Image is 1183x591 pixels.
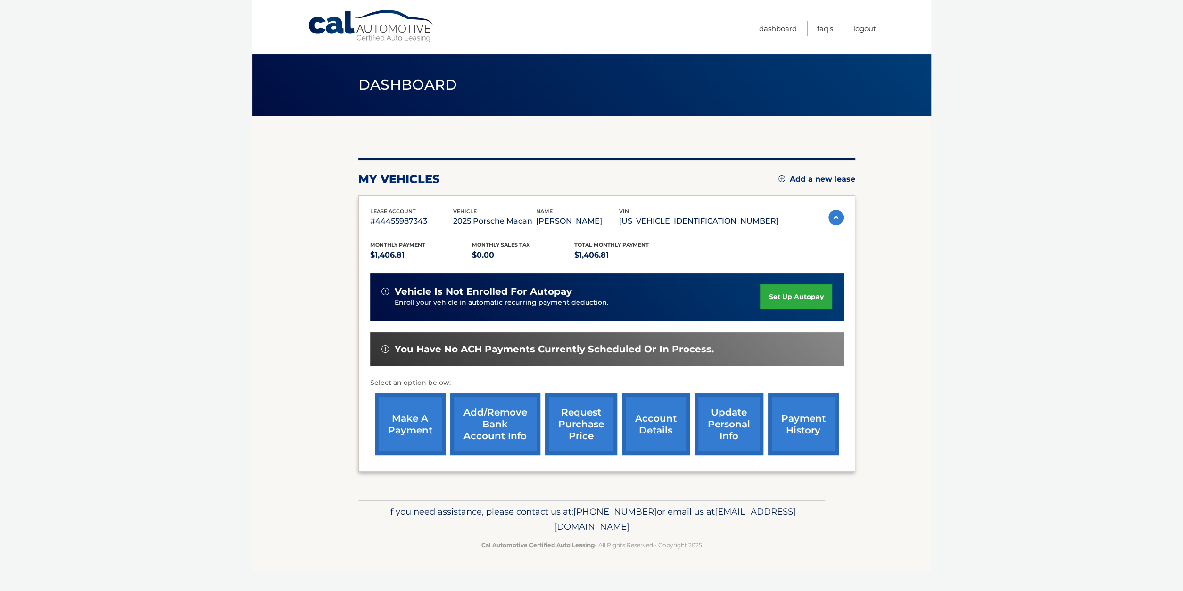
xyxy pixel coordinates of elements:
p: $0.00 [472,249,574,262]
span: vehicle is not enrolled for autopay [395,286,572,298]
a: Add/Remove bank account info [450,393,540,455]
img: add.svg [778,175,785,182]
p: $1,406.81 [370,249,472,262]
a: set up autopay [760,284,832,309]
p: 2025 Porsche Macan [453,215,536,228]
a: request purchase price [545,393,617,455]
span: Monthly Payment [370,241,425,248]
p: If you need assistance, please contact us at: or email us at [364,504,819,534]
span: Dashboard [358,76,457,93]
span: You have no ACH payments currently scheduled or in process. [395,343,714,355]
span: vin [619,208,629,215]
span: Total Monthly Payment [574,241,649,248]
p: [US_VEHICLE_IDENTIFICATION_NUMBER] [619,215,778,228]
a: make a payment [375,393,446,455]
p: - All Rights Reserved - Copyright 2025 [364,540,819,550]
p: $1,406.81 [574,249,677,262]
span: [PHONE_NUMBER] [573,506,657,517]
img: alert-white.svg [381,288,389,295]
a: FAQ's [817,21,833,36]
a: Cal Automotive [307,9,435,43]
a: Dashboard [759,21,797,36]
a: Logout [853,21,876,36]
p: Enroll your vehicle in automatic recurring payment deduction. [395,298,761,308]
span: vehicle [453,208,477,215]
span: Monthly sales Tax [472,241,530,248]
span: name [536,208,553,215]
a: Add a new lease [778,175,855,184]
p: #44455987343 [370,215,453,228]
img: alert-white.svg [381,345,389,353]
span: [EMAIL_ADDRESS][DOMAIN_NAME] [554,506,796,532]
span: lease account [370,208,416,215]
p: Select an option below: [370,377,844,389]
p: [PERSON_NAME] [536,215,619,228]
a: account details [622,393,690,455]
h2: my vehicles [358,172,440,186]
strong: Cal Automotive Certified Auto Leasing [481,541,595,549]
a: payment history [768,393,839,455]
a: update personal info [695,393,763,455]
img: accordion-active.svg [828,210,844,225]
